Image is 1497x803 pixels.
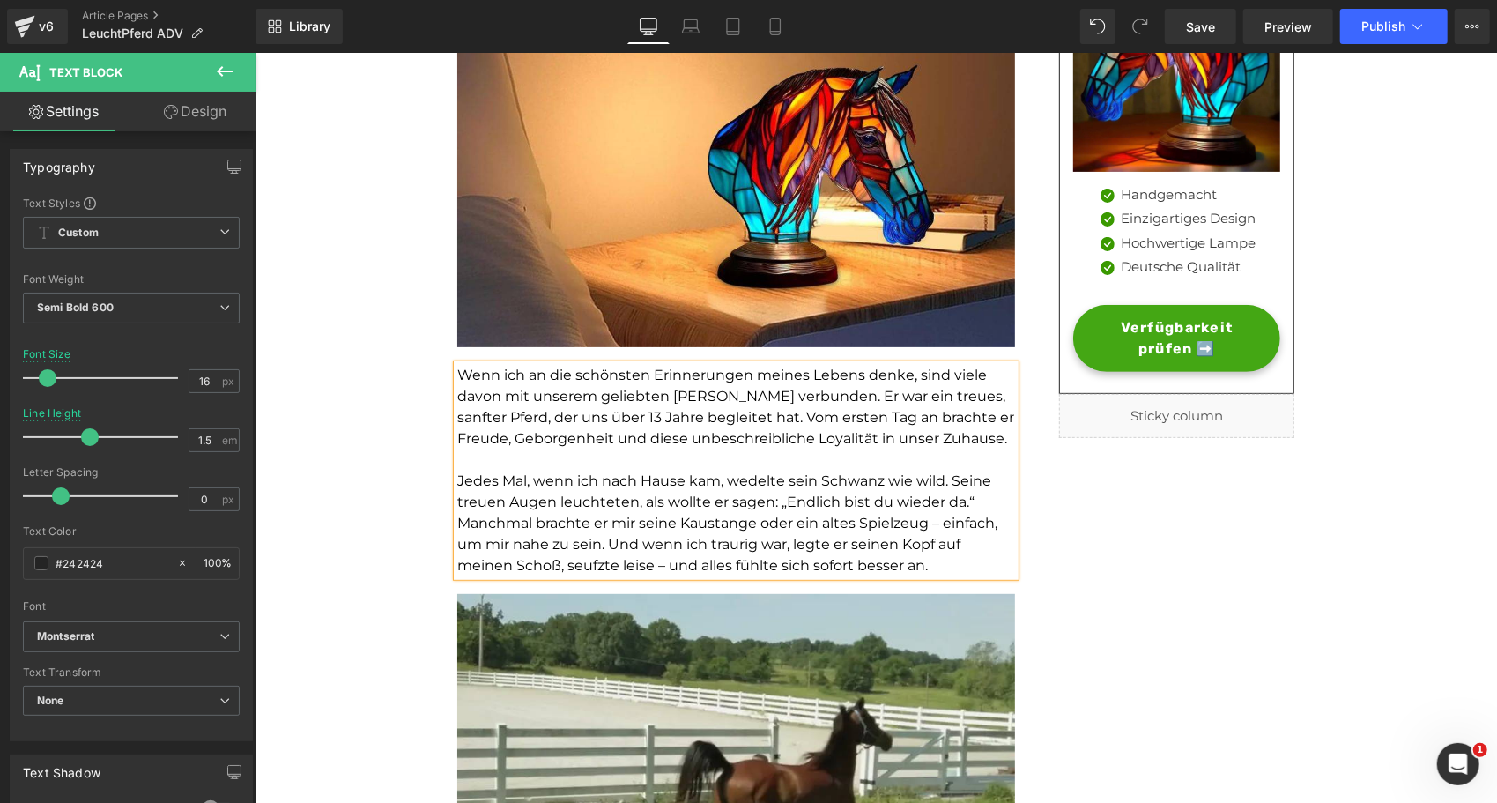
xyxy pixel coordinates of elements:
div: Line Height [23,407,81,420]
span: Library [289,19,330,34]
div: Font Size [23,348,71,361]
span: Jedes Mal, wenn ich nach Hause kam, wedelte sein Schwanz wie wild. Seine treuen Augen leuchteten,... [203,420,743,521]
button: Publish [1340,9,1448,44]
div: Text Color [23,525,240,538]
a: New Library [256,9,343,44]
p: Handgemacht [866,132,1001,152]
div: v6 [35,15,57,38]
span: Save [1186,18,1215,36]
div: Text Transform [23,666,240,679]
button: Undo [1080,9,1115,44]
span: em [222,435,237,446]
div: Typography [23,150,95,175]
div: Font Weight [23,273,240,286]
a: Desktop [627,9,670,44]
span: Verfügbarkeit prüfen ➡️ [837,264,1007,307]
div: Letter Spacing [23,466,240,479]
span: Wenn ich an die schönsten Erinnerungen meines Lebens denke, sind viele davon mit unserem geliebte... [203,314,760,394]
span: px [222,494,237,505]
span: px [222,375,237,387]
iframe: Intercom live chat [1437,743,1479,785]
div: Text Styles [23,196,240,210]
input: Color [56,554,168,573]
a: Preview [1243,9,1333,44]
a: Laptop [670,9,712,44]
b: Custom [58,226,99,241]
span: 1 [1473,743,1487,757]
a: Mobile [754,9,797,44]
span: Preview [1264,18,1312,36]
b: Semi Bold 600 [37,301,114,314]
p: Hochwertige Lampe [866,181,1001,201]
a: Article Pages [82,9,256,23]
a: Verfügbarkeit prüfen ➡️ [819,252,1026,319]
p: Einzigartiges Design [866,156,1001,176]
a: v6 [7,9,68,44]
button: More [1455,9,1490,44]
i: Montserrat [37,629,94,644]
div: Text Shadow [23,755,100,780]
a: Tablet [712,9,754,44]
a: Design [131,92,259,131]
b: None [37,694,64,707]
p: Deutsche Qualität [866,204,1001,225]
span: LeuchtPferd ADV [82,26,183,41]
button: Redo [1123,9,1158,44]
div: % [196,548,239,579]
span: Publish [1361,19,1405,33]
span: Text Block [49,65,122,79]
div: Font [23,600,240,613]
